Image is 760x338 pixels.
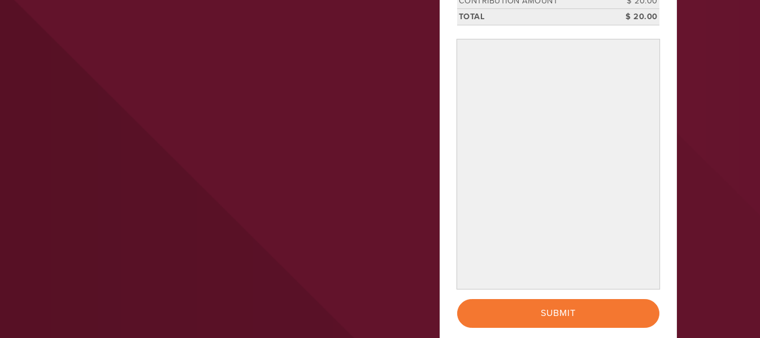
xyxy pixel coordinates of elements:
iframe: Secure payment input frame [459,42,657,287]
td: $ 20.00 [609,9,659,25]
input: Submit [457,299,659,327]
td: Total [457,9,609,25]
